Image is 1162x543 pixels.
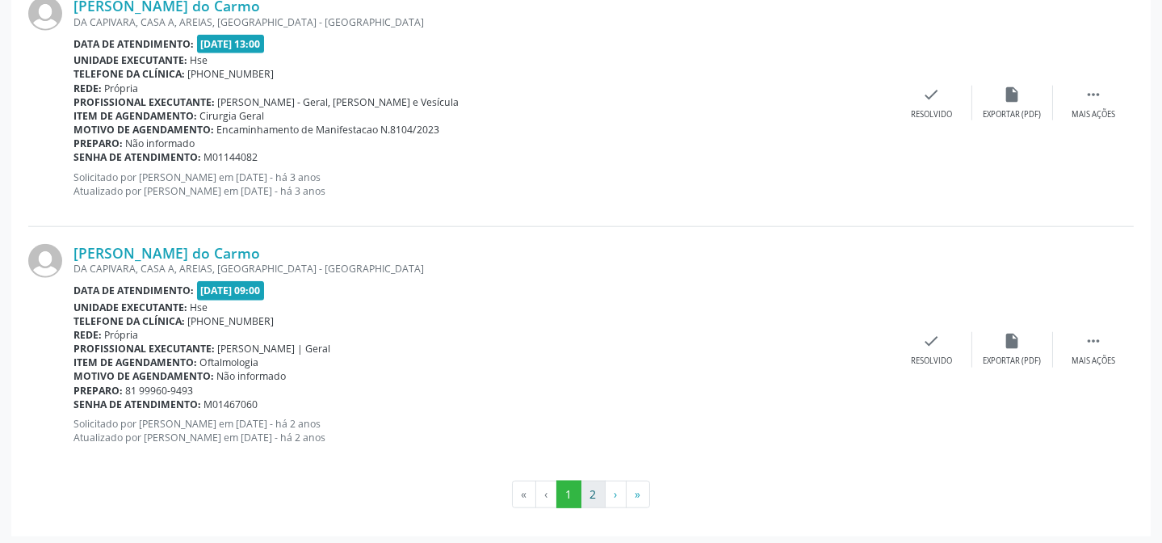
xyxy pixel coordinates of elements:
b: Profissional executante: [73,95,215,109]
b: Unidade executante: [73,53,187,67]
b: Senha de atendimento: [73,398,201,411]
span: [DATE] 09:00 [197,281,265,300]
b: Rede: [73,328,102,342]
b: Motivo de agendamento: [73,123,214,137]
b: Telefone da clínica: [73,314,185,328]
div: Resolvido [911,109,952,120]
button: Go to last page [626,481,650,508]
img: img [28,244,62,278]
i: insert_drive_file [1004,86,1021,103]
span: [PHONE_NUMBER] [188,314,275,328]
button: Go to page 1 [556,481,581,508]
div: Exportar (PDF) [984,356,1042,367]
b: Profissional executante: [73,342,215,356]
button: Go to next page [605,481,627,508]
div: Mais ações [1072,356,1115,367]
b: Telefone da clínica: [73,67,185,81]
i: insert_drive_file [1004,332,1021,350]
span: [PHONE_NUMBER] [188,67,275,81]
span: Hse [191,301,208,314]
div: DA CAPIVARA, CASA A, AREIAS, [GEOGRAPHIC_DATA] - [GEOGRAPHIC_DATA] [73,15,891,29]
i:  [1084,332,1102,350]
b: Senha de atendimento: [73,150,201,164]
i: check [923,86,941,103]
span: 81 99960-9493 [126,384,194,398]
div: Resolvido [911,356,952,367]
b: Preparo: [73,137,123,150]
i:  [1084,86,1102,103]
span: Não informado [126,137,195,150]
b: Data de atendimento: [73,284,194,297]
i: check [923,332,941,350]
b: Item de agendamento: [73,109,197,123]
ul: Pagination [28,481,1134,508]
span: Hse [191,53,208,67]
span: Cirurgia Geral [200,109,265,123]
span: [DATE] 13:00 [197,35,265,53]
b: Preparo: [73,384,123,398]
button: Go to page 2 [581,481,606,508]
p: Solicitado por [PERSON_NAME] em [DATE] - há 2 anos Atualizado por [PERSON_NAME] em [DATE] - há 2 ... [73,417,891,444]
span: Encaminhamento de Manifestacao N.8104/2023 [217,123,440,137]
span: Própria [105,82,139,95]
span: Própria [105,328,139,342]
a: [PERSON_NAME] do Carmo [73,244,260,262]
span: M01467060 [204,398,258,411]
b: Unidade executante: [73,301,187,314]
span: Não informado [217,369,287,383]
b: Motivo de agendamento: [73,369,214,383]
div: DA CAPIVARA, CASA A, AREIAS, [GEOGRAPHIC_DATA] - [GEOGRAPHIC_DATA] [73,262,891,276]
b: Rede: [73,82,102,95]
span: [PERSON_NAME] | Geral [218,342,331,356]
p: Solicitado por [PERSON_NAME] em [DATE] - há 3 anos Atualizado por [PERSON_NAME] em [DATE] - há 3 ... [73,170,891,198]
b: Data de atendimento: [73,37,194,51]
span: M01144082 [204,150,258,164]
b: Item de agendamento: [73,356,197,369]
div: Exportar (PDF) [984,109,1042,120]
div: Mais ações [1072,109,1115,120]
span: [PERSON_NAME] - Geral, [PERSON_NAME] e Vesícula [218,95,459,109]
span: Oftalmologia [200,356,259,369]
